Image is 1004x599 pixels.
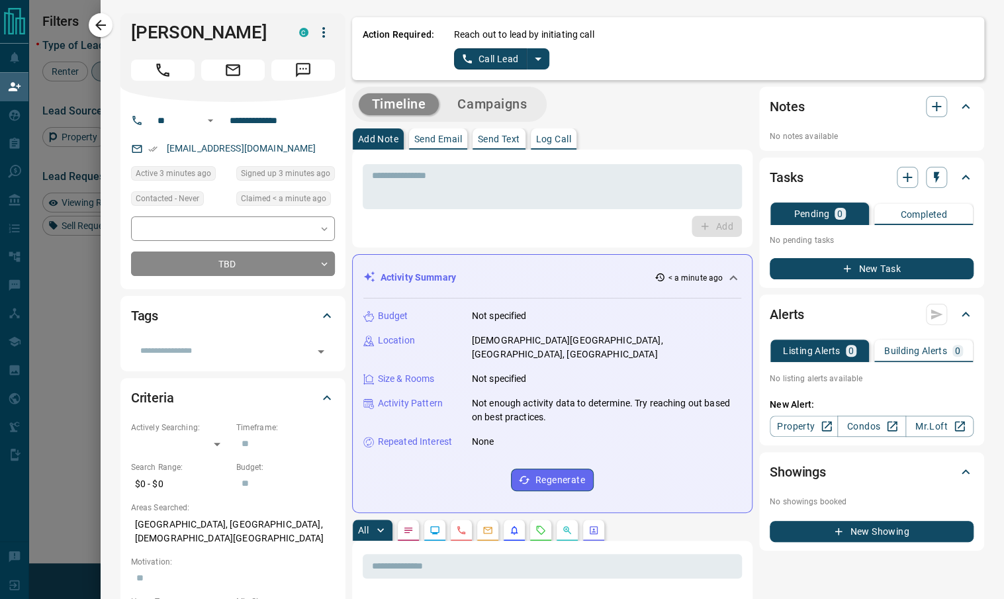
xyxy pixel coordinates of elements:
[848,346,854,355] p: 0
[562,525,572,535] svg: Opportunities
[472,334,741,361] p: [DEMOGRAPHIC_DATA][GEOGRAPHIC_DATA], [GEOGRAPHIC_DATA], [GEOGRAPHIC_DATA]
[236,191,335,210] div: Fri Sep 12 2025
[668,272,723,284] p: < a minute ago
[131,502,335,514] p: Areas Searched:
[271,60,335,81] span: Message
[770,91,974,122] div: Notes
[770,373,974,385] p: No listing alerts available
[535,525,546,535] svg: Requests
[236,461,335,473] p: Budget:
[381,271,456,285] p: Activity Summary
[131,556,335,568] p: Motivation:
[312,342,330,361] button: Open
[131,300,335,332] div: Tags
[456,525,467,535] svg: Calls
[770,304,804,325] h2: Alerts
[509,525,520,535] svg: Listing Alerts
[536,134,571,144] p: Log Call
[472,309,527,323] p: Not specified
[378,396,443,410] p: Activity Pattern
[363,265,741,290] div: Activity Summary< a minute ago
[241,192,326,205] span: Claimed < a minute ago
[403,525,414,535] svg: Notes
[358,134,398,144] p: Add Note
[454,48,550,69] div: split button
[770,130,974,142] p: No notes available
[770,461,826,483] h2: Showings
[167,143,316,154] a: [EMAIL_ADDRESS][DOMAIN_NAME]
[414,134,462,144] p: Send Email
[955,346,960,355] p: 0
[136,192,199,205] span: Contacted - Never
[837,416,905,437] a: Condos
[478,134,520,144] p: Send Text
[770,416,838,437] a: Property
[236,166,335,185] div: Fri Sep 12 2025
[482,525,493,535] svg: Emails
[770,167,803,188] h2: Tasks
[131,166,230,185] div: Fri Sep 12 2025
[588,525,599,535] svg: Agent Actions
[770,521,974,542] button: New Showing
[454,48,527,69] button: Call Lead
[770,161,974,193] div: Tasks
[136,167,211,180] span: Active 3 minutes ago
[454,28,594,42] p: Reach out to lead by initiating call
[900,210,947,219] p: Completed
[359,93,439,115] button: Timeline
[472,435,494,449] p: None
[201,60,265,81] span: Email
[511,469,594,491] button: Regenerate
[378,309,408,323] p: Budget
[378,372,435,386] p: Size & Rooms
[131,252,335,276] div: TBD
[131,60,195,81] span: Call
[770,258,974,279] button: New Task
[131,22,279,43] h1: [PERSON_NAME]
[131,461,230,473] p: Search Range:
[770,398,974,412] p: New Alert:
[378,334,415,347] p: Location
[770,456,974,488] div: Showings
[770,96,804,117] h2: Notes
[430,525,440,535] svg: Lead Browsing Activity
[131,382,335,414] div: Criteria
[236,422,335,434] p: Timeframe:
[299,28,308,37] div: condos.ca
[131,422,230,434] p: Actively Searching:
[444,93,540,115] button: Campaigns
[131,305,158,326] h2: Tags
[203,113,218,128] button: Open
[837,209,843,218] p: 0
[131,473,230,495] p: $0 - $0
[472,396,741,424] p: Not enough activity data to determine. Try reaching out based on best practices.
[358,526,369,535] p: All
[131,514,335,549] p: [GEOGRAPHIC_DATA], [GEOGRAPHIC_DATA], [DEMOGRAPHIC_DATA][GEOGRAPHIC_DATA]
[783,346,841,355] p: Listing Alerts
[884,346,947,355] p: Building Alerts
[131,387,174,408] h2: Criteria
[472,372,527,386] p: Not specified
[794,209,829,218] p: Pending
[770,230,974,250] p: No pending tasks
[378,435,452,449] p: Repeated Interest
[363,28,434,69] p: Action Required:
[241,167,330,180] span: Signed up 3 minutes ago
[148,144,158,154] svg: Email Verified
[905,416,974,437] a: Mr.Loft
[770,299,974,330] div: Alerts
[770,496,974,508] p: No showings booked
